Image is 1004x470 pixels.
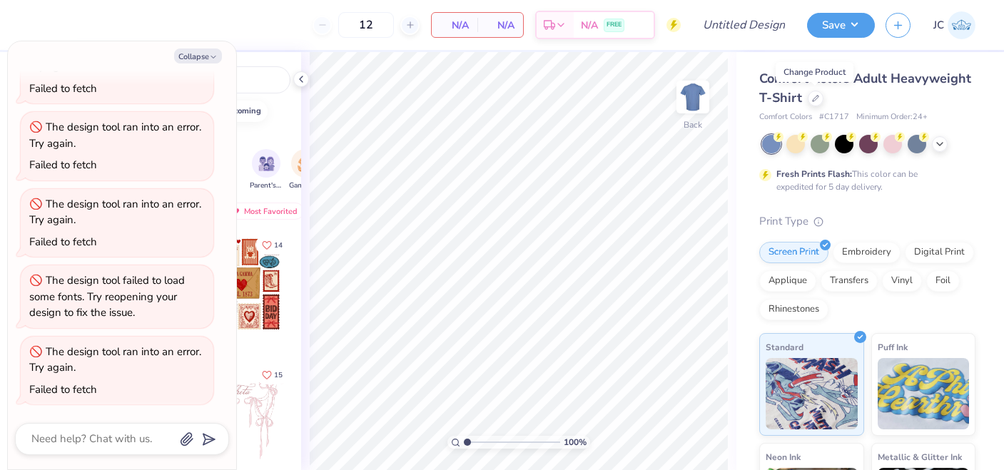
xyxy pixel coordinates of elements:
[29,197,201,228] div: The design tool ran into an error. Try again.
[581,18,598,33] span: N/A
[905,242,974,263] div: Digital Print
[833,242,901,263] div: Embroidery
[766,358,858,429] img: Standard
[933,17,944,34] span: JC
[250,149,283,191] button: filter button
[223,203,304,220] div: Most Favorited
[759,242,828,263] div: Screen Print
[289,149,322,191] div: filter for Game Day
[759,213,975,230] div: Print Type
[926,270,960,292] div: Foil
[250,180,283,191] span: Parent's Weekend
[174,48,222,63] button: Collapse
[338,12,394,38] input: – –
[486,18,514,33] span: N/A
[878,339,908,354] span: Puff Ink
[933,11,975,39] a: JC
[607,20,622,30] span: FREE
[776,168,852,180] strong: Fresh Prints Flash:
[289,180,322,191] span: Game Day
[440,18,469,33] span: N/A
[274,242,283,249] span: 14
[759,270,816,292] div: Applique
[766,449,801,464] span: Neon Ink
[684,118,702,131] div: Back
[766,339,803,354] span: Standard
[776,62,853,82] div: Change Product
[29,235,97,249] div: Failed to fetch
[29,81,97,96] div: Failed to fetch
[29,344,201,375] div: The design tool ran into an error. Try again.
[255,365,289,384] button: Like
[878,449,962,464] span: Metallic & Glitter Ink
[679,83,707,111] img: Back
[759,70,971,106] span: Comfort Colors Adult Heavyweight T-Shirt
[856,111,928,123] span: Minimum Order: 24 +
[255,235,289,255] button: Like
[258,155,275,172] img: Parent's Weekend Image
[29,382,97,397] div: Failed to fetch
[776,168,952,193] div: This color can be expedited for 5 day delivery.
[821,270,878,292] div: Transfers
[759,299,828,320] div: Rhinestones
[882,270,922,292] div: Vinyl
[29,273,185,320] div: The design tool failed to load some fonts. Try reopening your design to fix the issue.
[564,436,587,449] span: 100 %
[878,358,970,429] img: Puff Ink
[807,13,875,38] button: Save
[289,149,322,191] button: filter button
[274,372,283,379] span: 15
[250,149,283,191] div: filter for Parent's Weekend
[29,120,201,150] div: The design tool ran into an error. Try again.
[819,111,849,123] span: # C1717
[691,11,796,39] input: Untitled Design
[29,158,97,172] div: Failed to fetch
[948,11,975,39] img: Jack Chodkowski
[298,155,314,172] img: Game Day Image
[759,111,812,123] span: Comfort Colors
